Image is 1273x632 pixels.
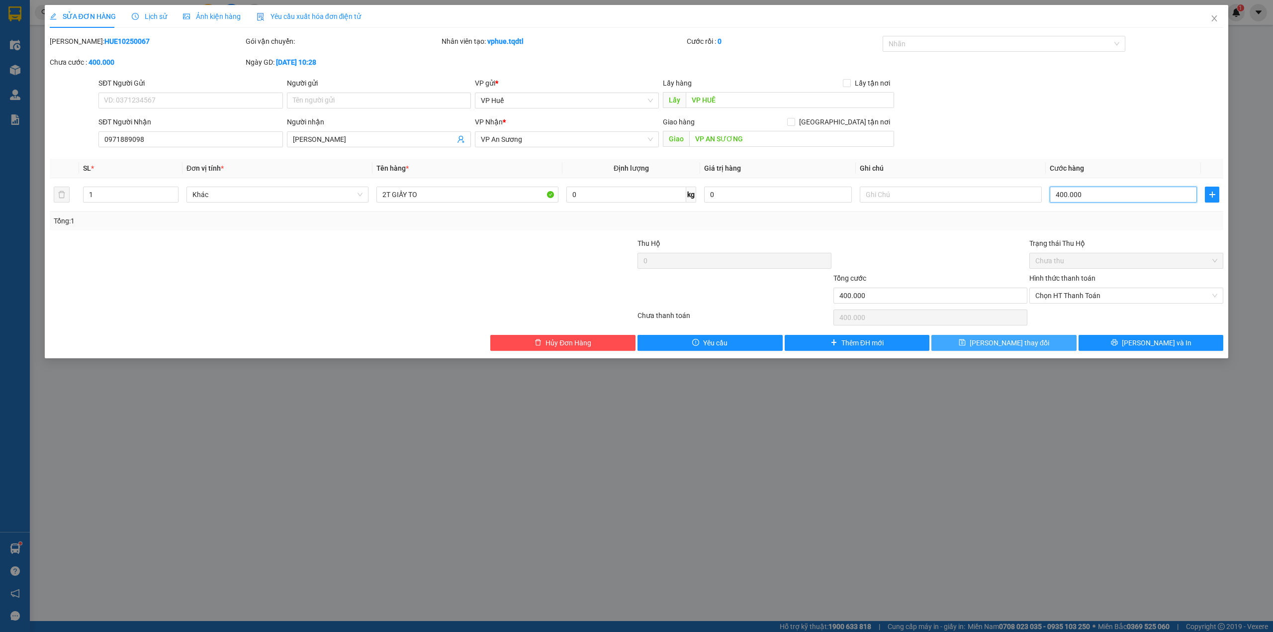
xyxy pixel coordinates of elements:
[50,57,244,68] div: Chưa cước :
[442,36,685,47] div: Nhân viên tạo:
[192,187,363,202] span: Khác
[718,37,722,45] b: 0
[83,164,91,172] span: SL
[1029,274,1095,282] label: Hình thức thanh toán
[663,79,692,87] span: Lấy hàng
[246,36,440,47] div: Gói vận chuyển:
[287,116,471,127] div: Người nhận
[104,37,150,45] b: HUE10250067
[931,335,1077,351] button: save[PERSON_NAME] thay đổi
[1205,191,1219,199] span: plus
[183,13,190,20] span: picture
[703,337,727,348] span: Yêu cầu
[481,93,653,108] span: VP Huế
[636,310,832,327] div: Chưa thanh toán
[970,337,1049,348] span: [PERSON_NAME] thay đổi
[686,187,696,203] span: kg
[475,78,659,89] div: VP gửi
[692,339,699,347] span: exclamation-circle
[959,339,966,347] span: save
[663,92,686,108] span: Lấy
[276,58,316,66] b: [DATE] 10:28
[614,164,649,172] span: Định lượng
[663,131,689,147] span: Giao
[535,339,542,347] span: delete
[637,239,660,247] span: Thu Hộ
[287,78,471,89] div: Người gửi
[98,116,282,127] div: SĐT Người Nhận
[257,13,265,21] img: icon
[1200,5,1228,33] button: Close
[183,12,241,20] span: Ảnh kiện hàng
[481,132,653,147] span: VP An Sương
[833,274,866,282] span: Tổng cước
[50,36,244,47] div: [PERSON_NAME]:
[490,335,636,351] button: deleteHủy Đơn Hàng
[841,337,884,348] span: Thêm ĐH mới
[1079,335,1224,351] button: printer[PERSON_NAME] và In
[637,335,783,351] button: exclamation-circleYêu cầu
[257,12,362,20] span: Yêu cầu xuất hóa đơn điện tử
[704,164,741,172] span: Giá trị hàng
[132,12,167,20] span: Lịch sử
[50,12,116,20] span: SỬA ĐƠN HÀNG
[54,215,491,226] div: Tổng: 1
[376,187,558,203] input: VD: Bàn, Ghế
[376,164,409,172] span: Tên hàng
[546,337,591,348] span: Hủy Đơn Hàng
[1050,164,1084,172] span: Cước hàng
[860,187,1042,203] input: Ghi Chú
[1035,288,1217,303] span: Chọn HT Thanh Toán
[132,13,139,20] span: clock-circle
[687,36,881,47] div: Cước rồi :
[89,58,114,66] b: 400.000
[689,131,894,147] input: Dọc đường
[50,13,57,20] span: edit
[1205,187,1219,203] button: plus
[475,118,503,126] span: VP Nhận
[851,78,894,89] span: Lấy tận nơi
[186,164,224,172] span: Đơn vị tính
[246,57,440,68] div: Ngày GD:
[663,118,695,126] span: Giao hàng
[457,135,465,143] span: user-add
[98,78,282,89] div: SĐT Người Gửi
[686,92,894,108] input: Dọc đường
[795,116,894,127] span: [GEOGRAPHIC_DATA] tận nơi
[487,37,524,45] b: vphue.tqdtl
[1111,339,1118,347] span: printer
[1210,14,1218,22] span: close
[785,335,930,351] button: plusThêm ĐH mới
[830,339,837,347] span: plus
[1029,238,1223,249] div: Trạng thái Thu Hộ
[54,187,70,203] button: delete
[1122,337,1191,348] span: [PERSON_NAME] và In
[856,159,1046,178] th: Ghi chú
[1035,253,1217,268] span: Chưa thu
